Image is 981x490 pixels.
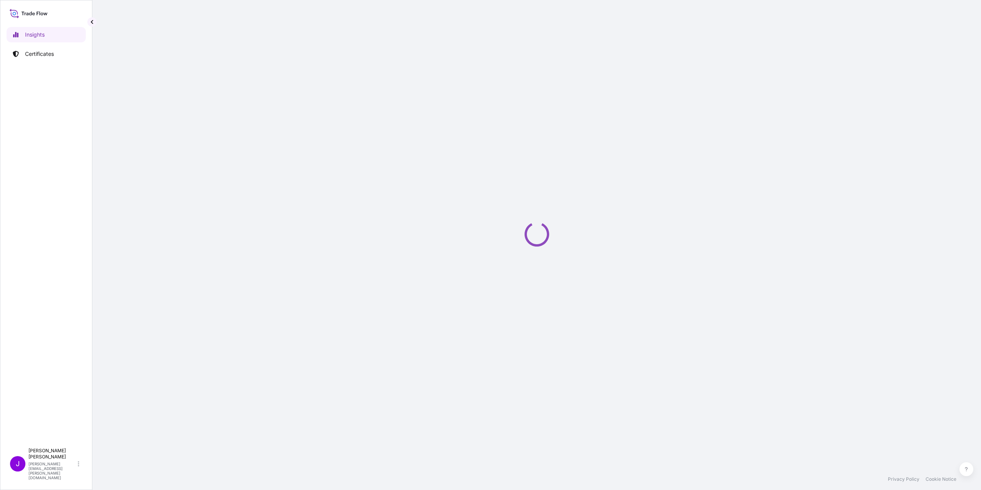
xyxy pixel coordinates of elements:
p: Certificates [25,50,54,58]
p: [PERSON_NAME][EMAIL_ADDRESS][PERSON_NAME][DOMAIN_NAME] [28,461,76,480]
p: [PERSON_NAME] [PERSON_NAME] [28,448,76,460]
a: Certificates [7,46,86,62]
a: Insights [7,27,86,42]
span: J [16,460,20,468]
a: Cookie Notice [926,476,956,482]
a: Privacy Policy [888,476,919,482]
p: Insights [25,31,45,39]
